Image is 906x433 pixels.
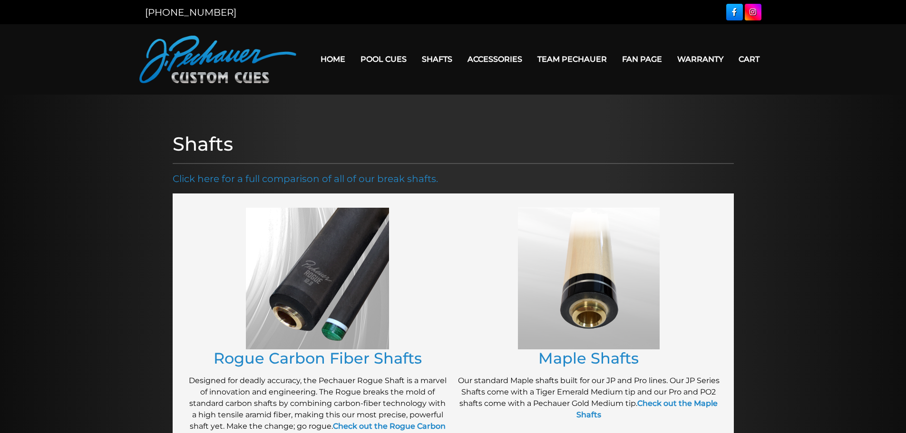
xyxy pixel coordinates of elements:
[145,7,236,18] a: [PHONE_NUMBER]
[538,349,639,367] a: Maple Shafts
[214,349,422,367] a: Rogue Carbon Fiber Shafts
[460,47,530,71] a: Accessories
[313,47,353,71] a: Home
[173,133,734,155] h1: Shafts
[614,47,670,71] a: Fan Page
[530,47,614,71] a: Team Pechauer
[353,47,414,71] a: Pool Cues
[576,399,718,419] a: Check out the Maple Shafts
[731,47,767,71] a: Cart
[173,173,438,184] a: Click here for a full comparison of all of our break shafts.
[139,36,296,83] img: Pechauer Custom Cues
[458,375,720,421] p: Our standard Maple shafts built for our JP and Pro lines. Our JP Series Shafts come with a Tiger ...
[670,47,731,71] a: Warranty
[414,47,460,71] a: Shafts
